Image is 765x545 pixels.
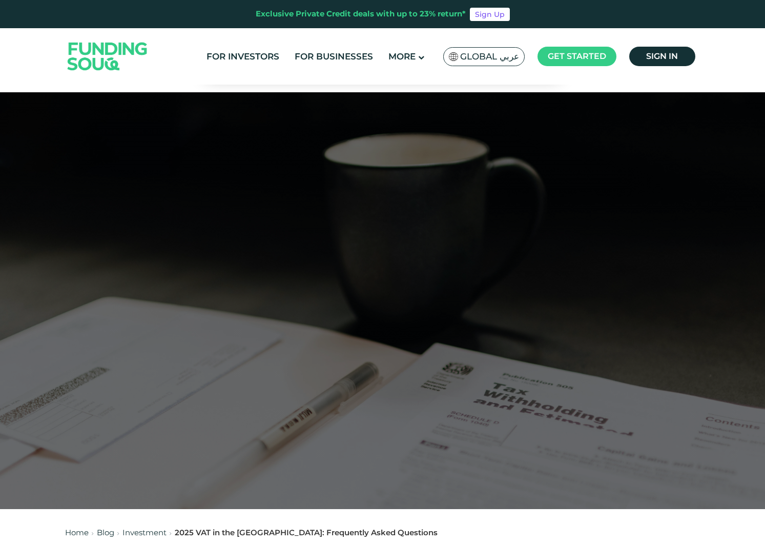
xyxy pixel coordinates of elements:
[256,8,466,20] div: Exclusive Private Credit deals with up to 23% return*
[97,528,114,537] a: Blog
[449,52,458,61] img: SA Flag
[460,51,519,63] span: Global عربي
[548,51,606,61] span: Get started
[629,47,695,66] a: Sign in
[470,8,510,21] a: Sign Up
[204,48,282,65] a: For Investors
[175,527,438,539] div: 2025 VAT in the [GEOGRAPHIC_DATA]: Frequently Asked Questions
[122,528,167,537] a: Investment
[65,528,89,537] a: Home
[388,51,416,62] span: More
[57,30,158,82] img: Logo
[292,48,376,65] a: For Businesses
[646,51,678,61] span: Sign in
